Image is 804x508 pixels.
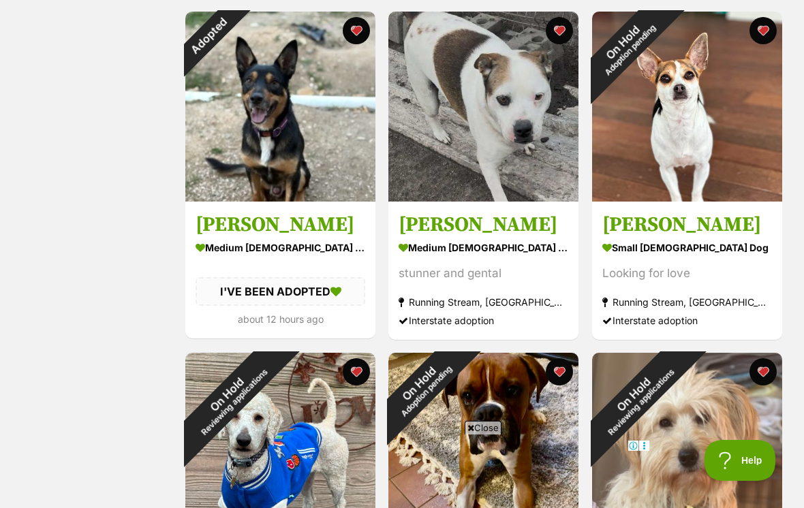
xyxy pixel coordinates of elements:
img: Thelma [592,12,782,202]
a: [PERSON_NAME] medium [DEMOGRAPHIC_DATA] Dog I'VE BEEN ADOPTED about 12 hours ago favourite [185,202,375,338]
button: favourite [749,17,777,44]
div: about 12 hours ago [196,310,365,328]
iframe: Advertisement [154,440,650,501]
a: On HoldAdoption pending [592,191,782,204]
span: Close [465,421,501,434]
span: Adoption pending [603,22,658,77]
div: small [DEMOGRAPHIC_DATA] Dog [602,238,772,257]
div: On Hold [561,322,712,473]
div: On Hold [363,327,482,446]
h3: [PERSON_NAME] [399,212,568,238]
img: Jimmy [185,12,375,202]
div: Interstate adoption [399,311,568,330]
div: medium [DEMOGRAPHIC_DATA] Dog [399,238,568,257]
div: Interstate adoption [602,311,772,330]
div: On Hold [155,322,306,473]
button: favourite [343,17,370,44]
h3: [PERSON_NAME] [602,212,772,238]
div: Running Stream, [GEOGRAPHIC_DATA] [399,293,568,311]
button: favourite [546,17,574,44]
a: [PERSON_NAME] medium [DEMOGRAPHIC_DATA] Dog stunner and gental Running Stream, [GEOGRAPHIC_DATA] ... [388,202,578,340]
div: I'VE BEEN ADOPTED [196,277,365,306]
iframe: Help Scout Beacon - Open [705,440,777,481]
img: Rosie [388,12,578,202]
div: stunner and gental [399,264,568,283]
div: medium [DEMOGRAPHIC_DATA] Dog [196,238,365,257]
span: Reviewing applications [200,367,270,437]
div: Looking for love [602,264,772,283]
div: Running Stream, [GEOGRAPHIC_DATA] [602,293,772,311]
button: favourite [546,358,574,385]
span: Reviewing applications [606,367,677,437]
a: [PERSON_NAME] small [DEMOGRAPHIC_DATA] Dog Looking for love Running Stream, [GEOGRAPHIC_DATA] Int... [592,202,782,340]
a: Adopted [185,191,375,204]
h3: [PERSON_NAME] [196,212,365,238]
span: Adoption pending [400,364,454,418]
button: favourite [343,358,370,385]
button: favourite [749,358,777,385]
